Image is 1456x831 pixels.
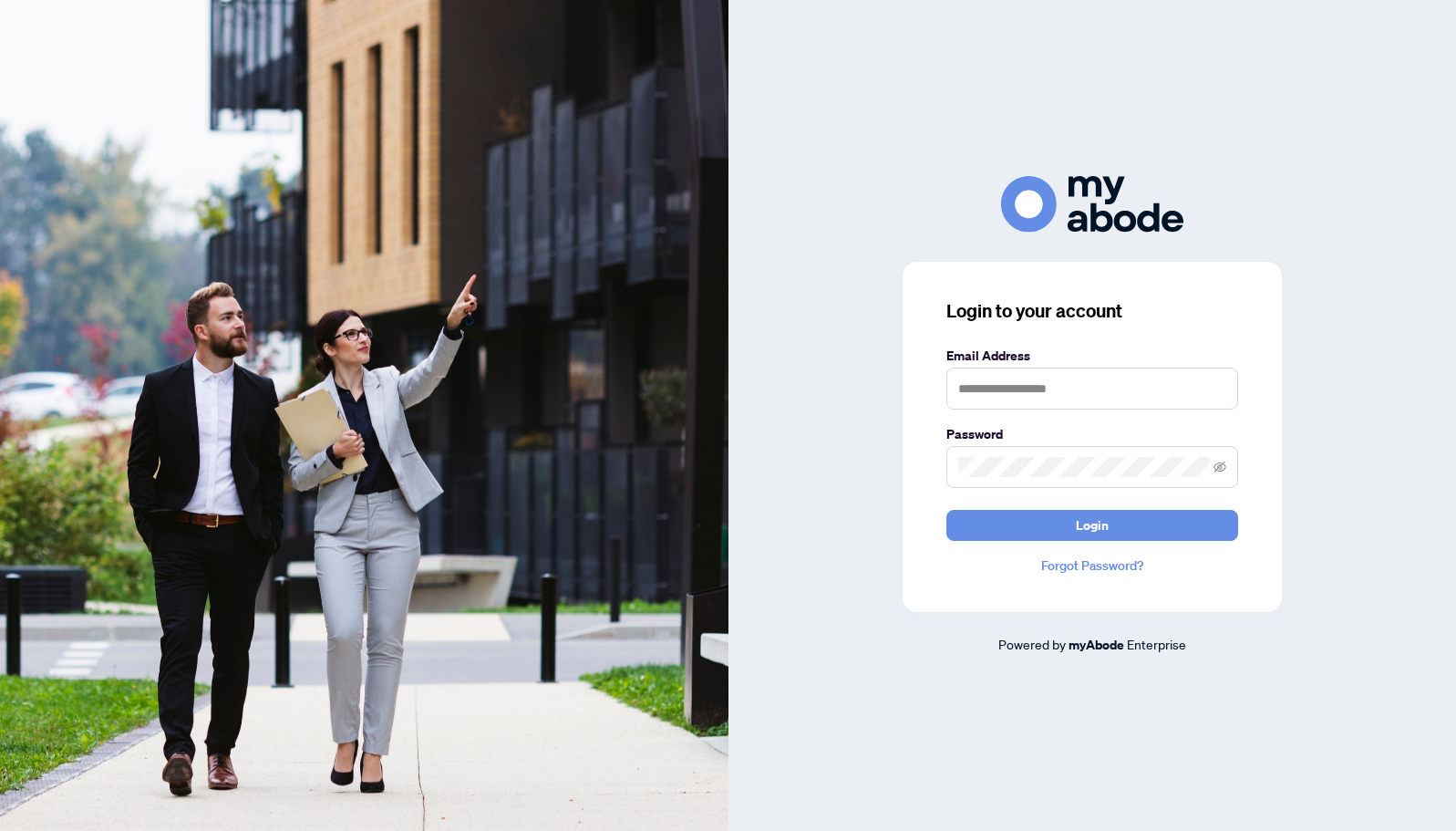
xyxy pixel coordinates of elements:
[1069,635,1124,655] a: myAbode
[946,510,1238,541] button: Login
[1001,176,1183,232] img: ma-logo
[1127,636,1186,652] span: Enterprise
[946,346,1238,366] label: Email Address
[998,636,1066,652] span: Powered by
[946,556,1238,576] a: Forgot Password?
[946,424,1238,444] label: Password
[946,298,1238,324] h3: Login to your account
[1213,461,1226,473] span: eye-invisible
[1076,511,1109,540] span: Login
